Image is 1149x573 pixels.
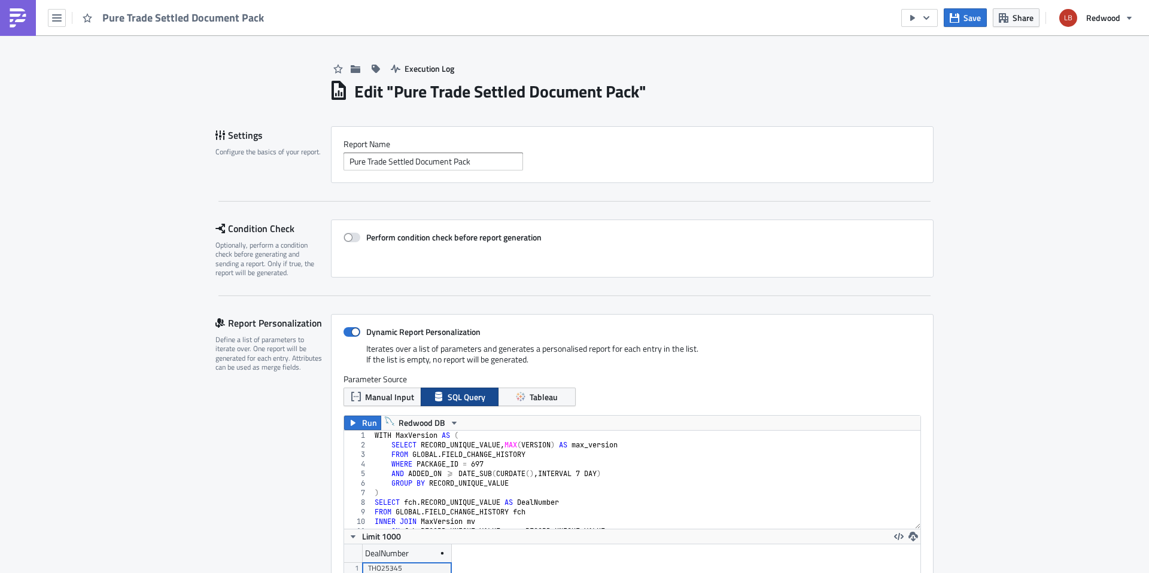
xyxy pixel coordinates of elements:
button: Manual Input [344,388,421,406]
span: Execution Log [405,62,454,75]
button: Limit 1000 [344,529,405,544]
span: Run [362,416,377,430]
span: Redwood [1086,11,1120,24]
div: 2 [344,440,373,450]
div: 6 [344,478,373,488]
span: Manual Input [365,391,414,403]
div: 3 [344,450,373,459]
div: Define a list of parameters to iterate over. One report will be generated for each entry. Attribu... [215,335,323,372]
div: Optionally, perform a condition check before generating and sending a report. Only if true, the r... [215,240,323,278]
div: 11 [344,526,373,536]
button: Redwood [1052,5,1140,31]
button: Redwood DB [381,416,463,430]
div: 5 [344,469,373,478]
div: Settings [215,126,331,144]
label: Report Nam﻿e [344,139,921,150]
div: 9 [344,507,373,517]
div: 10 [344,517,373,526]
img: Avatar [1058,8,1078,28]
div: Condition Check [215,220,331,237]
span: Pure Trade Settled Document Pack [102,11,265,25]
span: SQL Query [448,391,485,403]
label: Parameter Source [344,374,921,385]
img: PushMetrics [8,8,28,28]
span: Limit 1000 [362,530,401,542]
div: DealNumber [365,544,409,562]
span: Redwood DB [399,416,445,430]
div: 7 [344,488,373,498]
span: Tableau [530,391,558,403]
button: Share [993,8,1039,27]
div: Iterates over a list of parameters and generates a personalised report for each entry in the list... [344,343,921,374]
iframe: Intercom live chat [1108,532,1137,561]
div: 8 [344,498,373,507]
span: Share [1013,11,1034,24]
button: SQL Query [421,388,498,406]
button: Save [944,8,987,27]
div: 4 [344,459,373,469]
strong: Dynamic Report Personalization [366,325,481,338]
strong: Perform condition check before report generation [366,231,542,243]
button: Run [344,416,381,430]
button: Execution Log [385,59,460,78]
div: Report Personalization [215,314,331,332]
h1: Edit " Pure Trade Settled Document Pack " [354,81,646,102]
span: Save [963,11,981,24]
div: Configure the basics of your report. [215,147,323,156]
div: 1 [344,431,373,440]
button: Tableau [498,388,576,406]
